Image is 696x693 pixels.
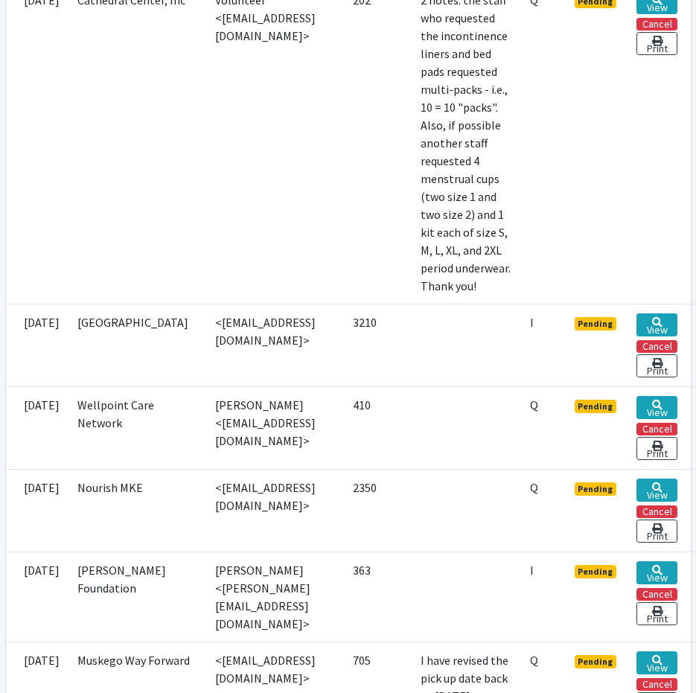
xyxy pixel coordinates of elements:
span: Pending [575,400,617,413]
td: Nourish MKE [68,469,206,552]
abbr: Individual [530,563,534,578]
td: [PERSON_NAME] Foundation [68,552,206,642]
td: <[EMAIL_ADDRESS][DOMAIN_NAME]> [206,304,344,386]
td: [PERSON_NAME] <[EMAIL_ADDRESS][DOMAIN_NAME]> [206,386,344,469]
a: Print [636,437,677,460]
td: 410 [344,386,412,469]
td: 2350 [344,469,412,552]
span: Pending [575,482,617,496]
abbr: Quantity [530,653,538,668]
span: Pending [575,655,617,668]
td: Wellpoint Care Network [68,386,206,469]
td: [DATE] [6,304,68,386]
a: View [636,313,677,336]
span: Pending [575,317,617,330]
abbr: Individual [530,315,534,330]
a: Print [636,354,677,377]
a: View [636,561,677,584]
span: Pending [575,565,617,578]
td: [DATE] [6,552,68,642]
a: Print [636,602,677,625]
a: View [636,396,677,419]
td: <[EMAIL_ADDRESS][DOMAIN_NAME]> [206,469,344,552]
button: Cancel [636,340,677,353]
button: Cancel [636,588,677,601]
button: Cancel [636,423,677,435]
a: Print [636,520,677,543]
a: View [636,651,677,674]
button: Cancel [636,18,677,31]
abbr: Quantity [530,397,538,412]
td: 3210 [344,304,412,386]
a: View [636,479,677,502]
a: Print [636,32,677,55]
td: [GEOGRAPHIC_DATA] [68,304,206,386]
td: [PERSON_NAME] <[PERSON_NAME][EMAIL_ADDRESS][DOMAIN_NAME]> [206,552,344,642]
button: Cancel [636,505,677,518]
td: [DATE] [6,386,68,469]
td: [DATE] [6,469,68,552]
td: 363 [344,552,412,642]
button: Cancel [636,678,677,691]
abbr: Quantity [530,480,538,495]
